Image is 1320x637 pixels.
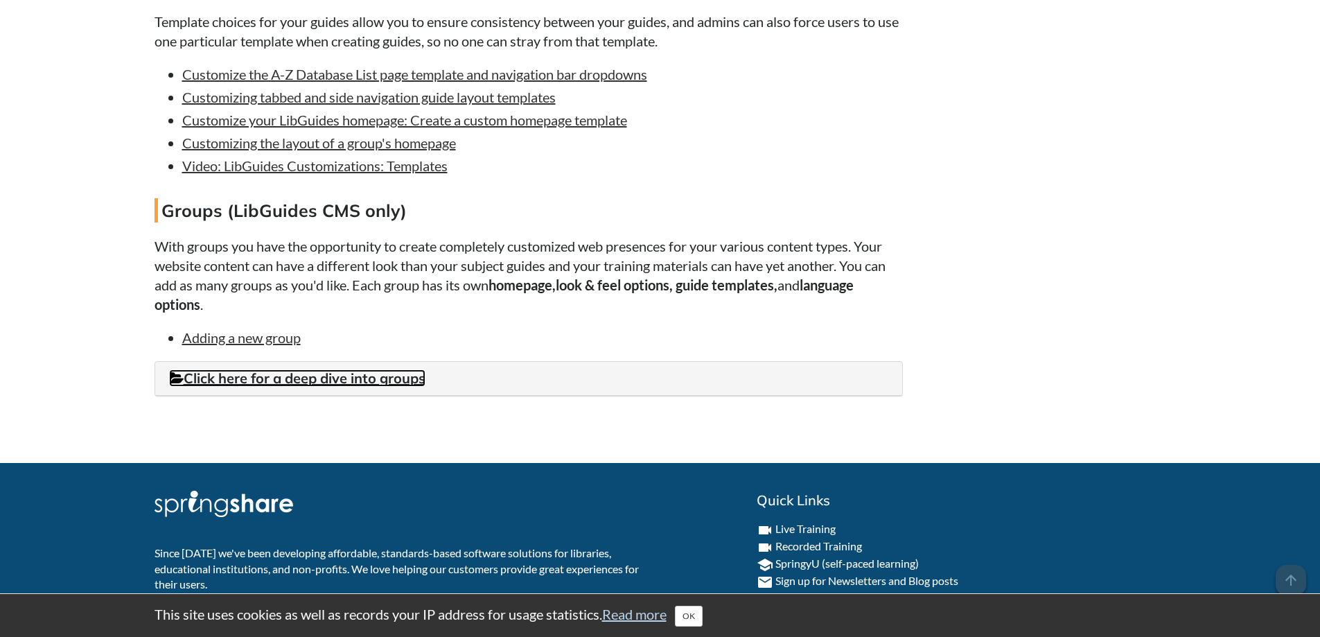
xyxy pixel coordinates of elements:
strong: look & feel options, guide templates, [556,277,777,293]
a: Sign up for Newsletters and Blog posts [775,574,958,587]
button: Close [675,606,703,627]
a: SpringyU (self-paced learning) [775,557,919,570]
a: Customize your LibGuides homepage: Create a custom homepage template [182,112,627,128]
a: Video: LibGuides Customizations: Templates [182,157,448,174]
a: Recorded Training [775,539,862,552]
a: Read more [602,606,667,622]
span: arrow_upward [1276,565,1306,595]
i: email [757,574,773,591]
i: school [757,557,773,573]
p: Template choices for your guides allow you to ensure consistency between your guides, and admins ... [155,12,903,51]
a: Click here for a deep dive into groups [169,369,425,387]
i: videocam [757,522,773,539]
a: arrow_upward [1276,566,1306,583]
div: This site uses cookies as well as records your IP address for usage statistics. [141,604,1180,627]
a: Customize the A-Z Database List page template and navigation bar dropdowns [182,66,647,82]
h4: Groups (LibGuides CMS only) [155,198,903,222]
img: Springshare [155,491,293,517]
strong: homepage, [489,277,556,293]
h2: Quick Links [757,491,1166,510]
a: Live Training [775,522,836,535]
a: Customizing the layout of a group's homepage [182,134,456,151]
a: Adding a new group [182,329,301,346]
p: With groups you have the opportunity to create completely customized web presences for your vario... [155,236,903,314]
p: Since [DATE] we've been developing affordable, standards-based software solutions for libraries, ... [155,546,650,592]
a: Customizing tabbed and side navigation guide layout templates [182,89,556,105]
i: videocam [757,539,773,556]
